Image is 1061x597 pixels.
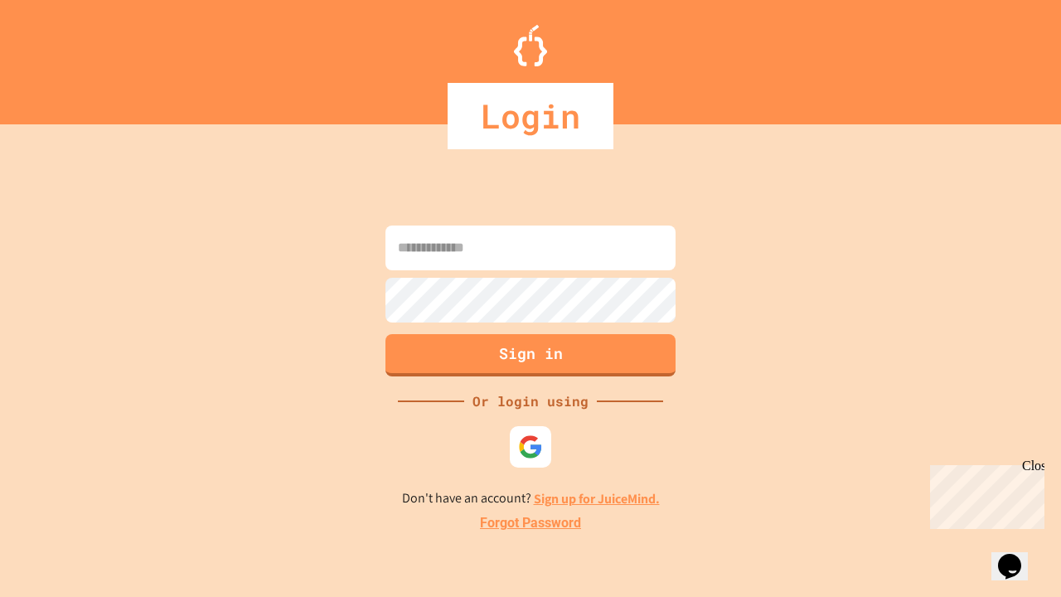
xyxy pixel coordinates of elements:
iframe: chat widget [991,531,1044,580]
p: Don't have an account? [402,488,660,509]
iframe: chat widget [923,459,1044,529]
div: Or login using [464,391,597,411]
div: Chat with us now!Close [7,7,114,105]
a: Forgot Password [480,513,581,533]
img: google-icon.svg [518,434,543,459]
a: Sign up for JuiceMind. [534,490,660,507]
div: Login [448,83,613,149]
button: Sign in [385,334,676,376]
img: Logo.svg [514,25,547,66]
